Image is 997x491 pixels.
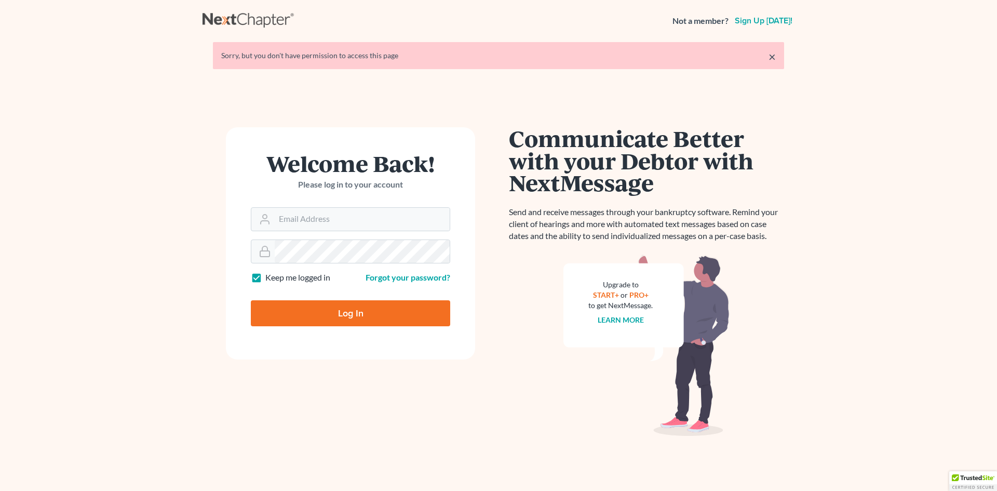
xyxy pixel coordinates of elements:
a: × [769,50,776,63]
div: Upgrade to [588,280,653,290]
a: Learn more [598,315,644,324]
a: START+ [593,290,619,299]
a: Forgot your password? [366,272,450,282]
p: Send and receive messages through your bankruptcy software. Remind your client of hearings and mo... [509,206,784,242]
div: to get NextMessage. [588,300,653,311]
h1: Communicate Better with your Debtor with NextMessage [509,127,784,194]
a: Sign up [DATE]! [733,17,794,25]
h1: Welcome Back! [251,152,450,175]
a: PRO+ [629,290,649,299]
input: Email Address [275,208,450,231]
strong: Not a member? [672,15,729,27]
p: Please log in to your account [251,179,450,191]
img: nextmessage_bg-59042aed3d76b12b5cd301f8e5b87938c9018125f34e5fa2b7a6b67550977c72.svg [563,255,730,436]
span: or [621,290,628,299]
input: Log In [251,300,450,326]
label: Keep me logged in [265,272,330,284]
div: Sorry, but you don't have permission to access this page [221,50,776,61]
div: TrustedSite Certified [949,471,997,491]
